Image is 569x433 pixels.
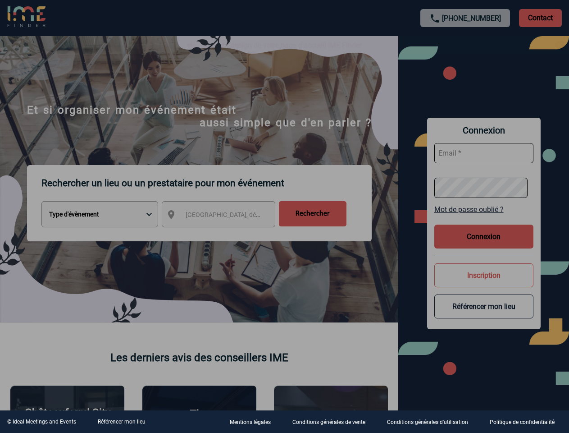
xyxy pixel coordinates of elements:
[387,419,468,426] p: Conditions générales d'utilisation
[292,419,365,426] p: Conditions générales de vente
[285,418,380,426] a: Conditions générales de vente
[483,418,569,426] a: Politique de confidentialité
[98,419,146,425] a: Référencer mon lieu
[380,418,483,426] a: Conditions générales d'utilisation
[230,419,271,426] p: Mentions légales
[490,419,555,426] p: Politique de confidentialité
[223,418,285,426] a: Mentions légales
[7,419,76,425] div: © Ideal Meetings and Events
